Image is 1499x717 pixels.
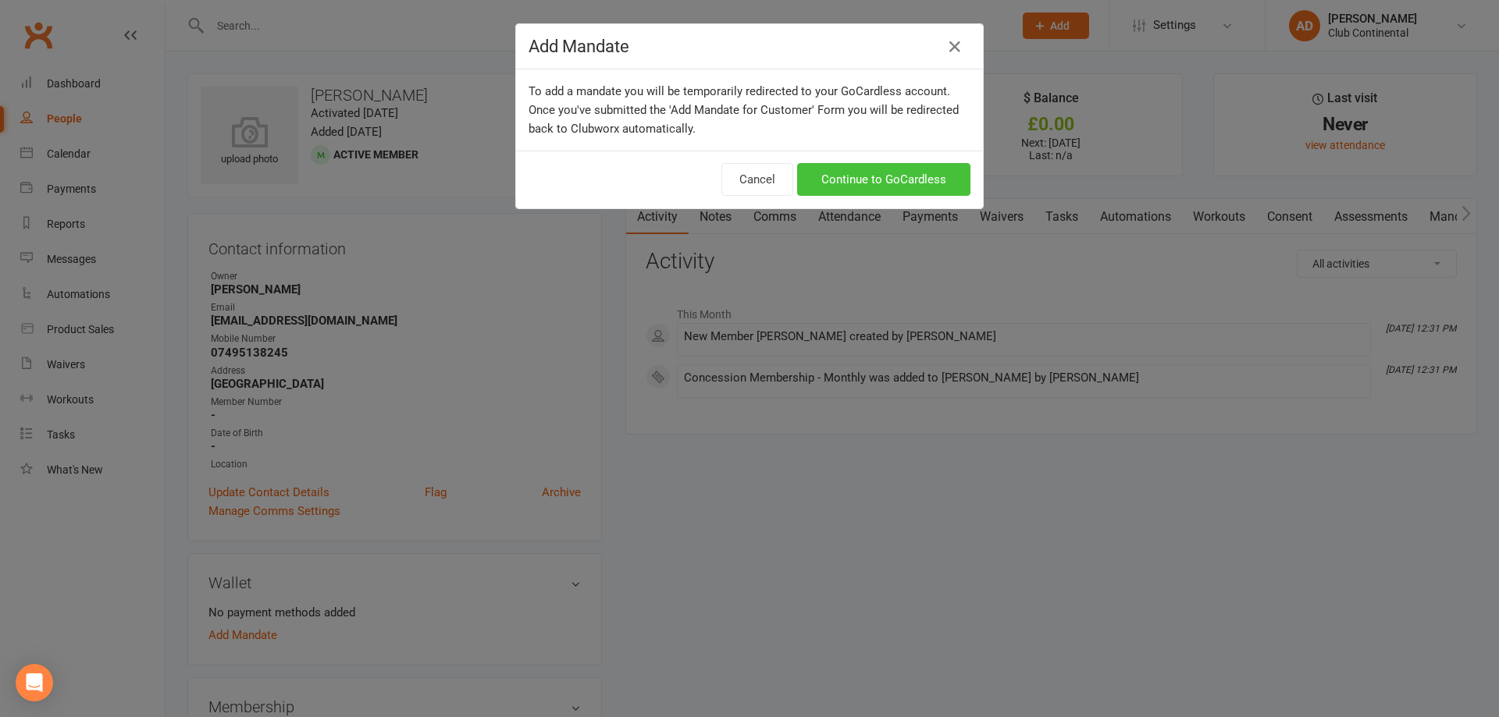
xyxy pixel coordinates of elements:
[516,69,983,151] div: To add a mandate you will be temporarily redirected to your GoCardless account. Once you've submi...
[942,34,967,59] button: Close
[529,37,970,56] h4: Add Mandate
[721,163,793,196] button: Cancel
[16,664,53,701] div: Open Intercom Messenger
[797,163,970,196] a: Continue to GoCardless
